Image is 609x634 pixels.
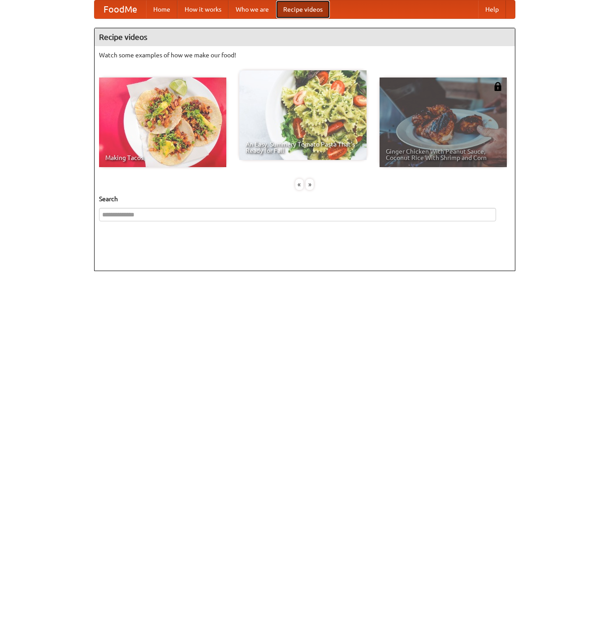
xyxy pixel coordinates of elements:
a: FoodMe [95,0,146,18]
a: Home [146,0,177,18]
span: Making Tacos [105,155,220,161]
span: An Easy, Summery Tomato Pasta That's Ready for Fall [246,141,360,154]
div: « [295,179,303,190]
a: Who we are [229,0,276,18]
h5: Search [99,194,510,203]
a: Making Tacos [99,78,226,167]
p: Watch some examples of how we make our food! [99,51,510,60]
img: 483408.png [493,82,502,91]
a: Recipe videos [276,0,330,18]
a: Help [478,0,506,18]
h4: Recipe videos [95,28,515,46]
div: » [306,179,314,190]
a: How it works [177,0,229,18]
a: An Easy, Summery Tomato Pasta That's Ready for Fall [239,70,367,160]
